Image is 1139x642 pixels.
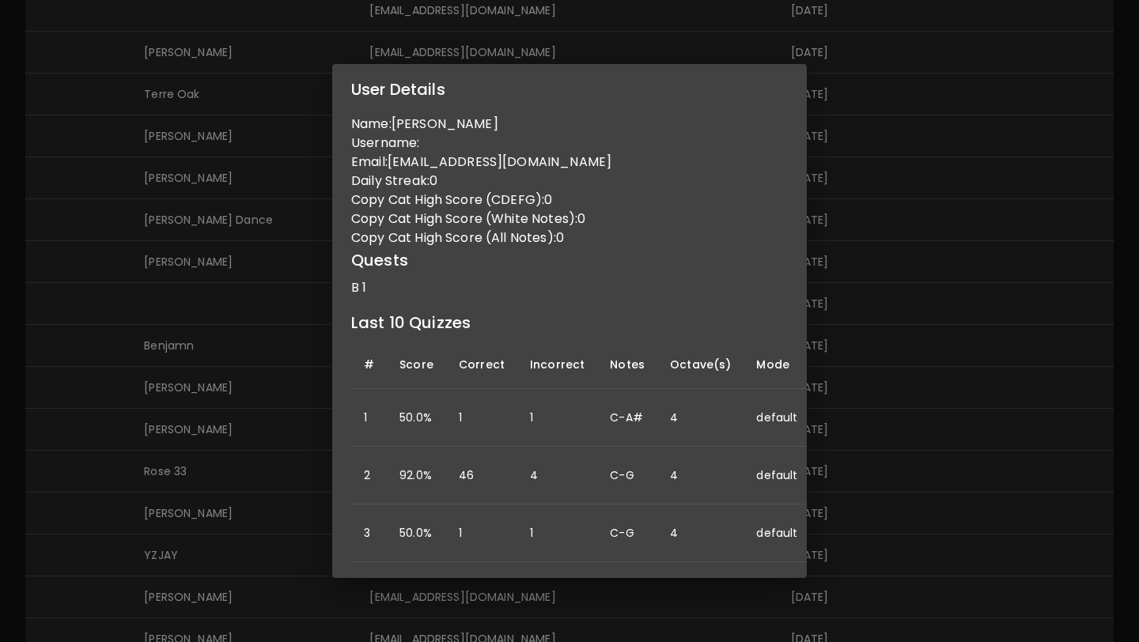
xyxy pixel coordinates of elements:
td: default [744,446,810,504]
p: Daily Streak: 0 [351,172,788,191]
td: 3 [351,504,387,562]
td: 50.0% [387,504,446,562]
p: Copy Cat High Score (All Notes): 0 [351,228,788,247]
th: Octave(s) [657,341,744,389]
th: Notes [597,341,657,389]
td: 1 [446,504,517,562]
td: 92.0% [387,446,446,504]
th: Mode [744,341,810,389]
p: Username: [351,134,788,153]
h2: User Details [332,64,807,115]
td: 4 [657,446,744,504]
p: Copy Cat High Score (White Notes): 0 [351,210,788,228]
td: C-G [597,446,657,504]
td: 4 [657,388,744,446]
td: 1 [517,504,597,562]
td: C-G [597,504,657,562]
td: 1 [517,388,597,446]
td: 1 [446,388,517,446]
td: 46 [446,446,517,504]
p: B 1 [351,278,788,297]
p: Copy Cat High Score (CDEFG): 0 [351,191,788,210]
td: 2 [351,446,387,504]
td: default [744,388,810,446]
td: C-A# [597,388,657,446]
p: Name: [PERSON_NAME] [351,115,788,134]
th: # [351,341,387,389]
td: default [744,504,810,562]
td: 4 [657,504,744,562]
td: 1 [351,388,387,446]
h6: Last 10 Quizzes [351,310,788,335]
th: Correct [446,341,517,389]
th: Incorrect [517,341,597,389]
td: 4 [517,446,597,504]
p: Email: [EMAIL_ADDRESS][DOMAIN_NAME] [351,153,788,172]
th: Score [387,341,446,389]
td: 50.0% [387,388,446,446]
h6: Quests [351,247,788,273]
